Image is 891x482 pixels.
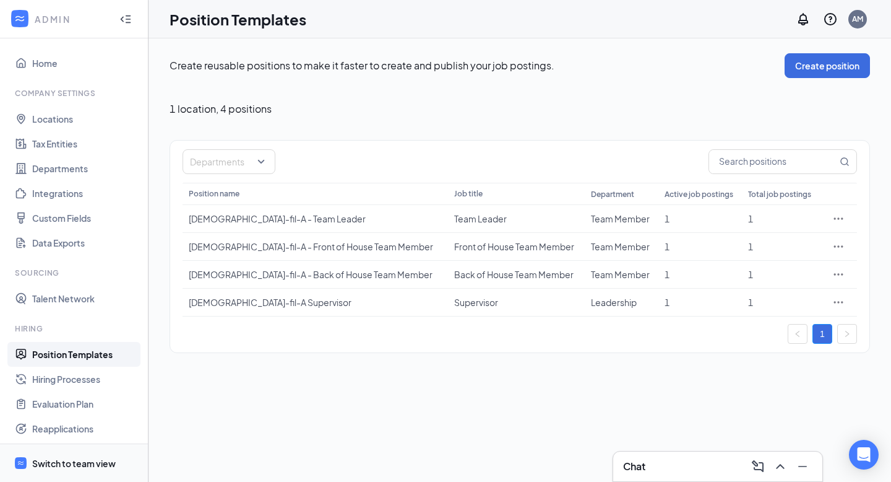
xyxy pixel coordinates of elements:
th: Total job postings [742,183,820,205]
div: 1 [748,240,814,253]
p: Create reusable positions to make it faster to create and publish your job postings. [170,59,785,72]
a: Locations [32,107,138,131]
span: 1 location , 4 positions [170,103,272,115]
div: Team Leader [454,213,579,225]
div: Back of House Team Member [454,268,579,281]
div: Hiring [15,323,136,334]
div: [DEMOGRAPHIC_DATA]-fil-A Supervisor [189,296,442,309]
h1: Position Templates [170,9,306,30]
div: [DEMOGRAPHIC_DATA]-fil-A - Back of House Team Member [189,268,442,281]
a: Reapplications [32,416,138,441]
a: Data Exports [32,230,138,255]
div: [DEMOGRAPHIC_DATA]-fil-A - Team Leader [189,213,442,225]
a: Talent Network [32,286,138,311]
button: right [837,324,857,344]
a: Custom Fields [32,206,138,230]
td: Team Member [585,261,658,289]
a: Tax Entities [32,131,138,156]
svg: Collapse [119,13,132,25]
a: Position Templates [32,342,138,367]
span: Job title [454,189,483,198]
li: Next Page [837,324,857,344]
button: ChevronUp [770,457,790,476]
div: 1 [665,296,736,309]
svg: QuestionInfo [823,12,838,27]
span: left [794,330,801,338]
th: Department [585,183,658,205]
svg: Notifications [796,12,811,27]
div: Supervisor [454,296,579,309]
div: [DEMOGRAPHIC_DATA]-fil-A - Front of House Team Member [189,240,442,253]
svg: Ellipses [832,240,845,253]
li: 1 [812,324,832,344]
div: 1 [748,268,814,281]
a: Integrations [32,181,138,206]
button: Minimize [793,457,812,476]
div: Company Settings [15,88,136,99]
li: Previous Page [788,324,807,344]
svg: ChevronUp [773,459,788,474]
button: Create position [785,53,870,78]
svg: ComposeMessage [751,459,765,474]
th: Active job postings [658,183,742,205]
svg: WorkstreamLogo [17,459,25,467]
div: 1 [665,213,736,225]
svg: Minimize [795,459,810,474]
div: Switch to team view [32,457,116,470]
svg: MagnifyingGlass [840,157,850,167]
svg: Ellipses [832,296,845,309]
div: Sourcing [15,268,136,278]
a: Evaluation Plan [32,392,138,416]
td: Leadership [585,289,658,317]
a: Hiring Processes [32,367,138,392]
td: Team Member [585,233,658,261]
div: AM [852,14,863,24]
span: Position name [189,189,239,198]
svg: Ellipses [832,213,845,225]
span: right [843,330,851,338]
svg: WorkstreamLogo [14,12,26,25]
div: 1 [748,213,814,225]
a: 1 [813,325,832,343]
a: Departments [32,156,138,181]
svg: Ellipses [832,268,845,281]
div: 1 [665,240,736,253]
input: Search positions [709,150,837,173]
h3: Chat [623,460,645,473]
div: Front of House Team Member [454,240,579,253]
a: Home [32,51,138,76]
div: Open Intercom Messenger [849,440,879,470]
div: 1 [665,268,736,281]
button: left [788,324,807,344]
td: Team Member [585,205,658,233]
button: ComposeMessage [748,457,768,476]
div: ADMIN [35,13,108,25]
div: 1 [748,296,814,309]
